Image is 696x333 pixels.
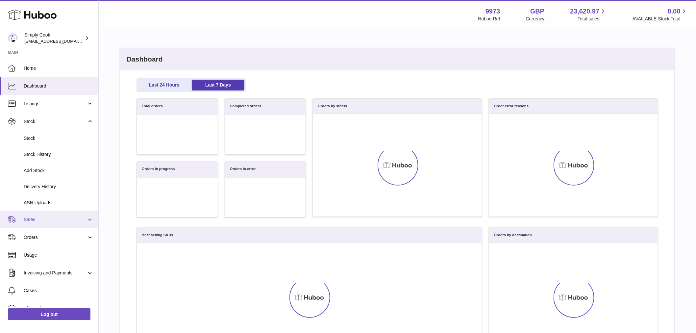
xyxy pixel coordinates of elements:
span: Channels [24,305,93,312]
span: AVAILABLE Stock Total [633,16,688,22]
a: 0.00 AVAILABLE Stock Total [633,7,688,22]
span: Orders [24,234,87,241]
a: Last 24 Hours [138,80,190,90]
span: Usage [24,252,93,258]
a: Log out [8,308,90,320]
strong: GBP [530,7,544,16]
div: Currency [526,16,545,22]
span: Stock History [24,151,93,158]
span: Invoicing and Payments [24,270,87,276]
span: Home [24,65,93,71]
span: Delivery History [24,184,93,190]
span: Dashboard [24,83,93,89]
h3: Orders by destination [494,233,532,238]
a: Last 7 Days [192,80,244,90]
h3: Order error reasons [494,104,529,109]
img: internalAdmin-9973@internal.huboo.com [8,33,18,43]
h2: Dashboard [120,48,675,70]
h3: Orders in error [230,166,256,173]
h3: Completed orders [230,104,261,110]
span: Cases [24,288,93,294]
h3: Orders in progress [142,166,175,173]
span: 0.00 [668,7,681,16]
span: 23,620.97 [570,7,599,16]
span: ASN Uploads [24,200,93,206]
h3: Orders by status [318,104,347,109]
strong: 9973 [485,7,500,16]
span: Stock [24,118,87,125]
h3: Best selling SKUs [142,233,173,238]
a: 23,620.97 Total sales [570,7,607,22]
span: Stock [24,135,93,141]
div: Huboo Ref [478,16,500,22]
span: Total sales [578,16,607,22]
div: Simply Cook [24,32,84,44]
span: Add Stock [24,167,93,174]
span: Sales [24,217,87,223]
span: Listings [24,101,87,107]
h3: Total orders [142,104,163,110]
span: [EMAIL_ADDRESS][DOMAIN_NAME] [24,38,97,44]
